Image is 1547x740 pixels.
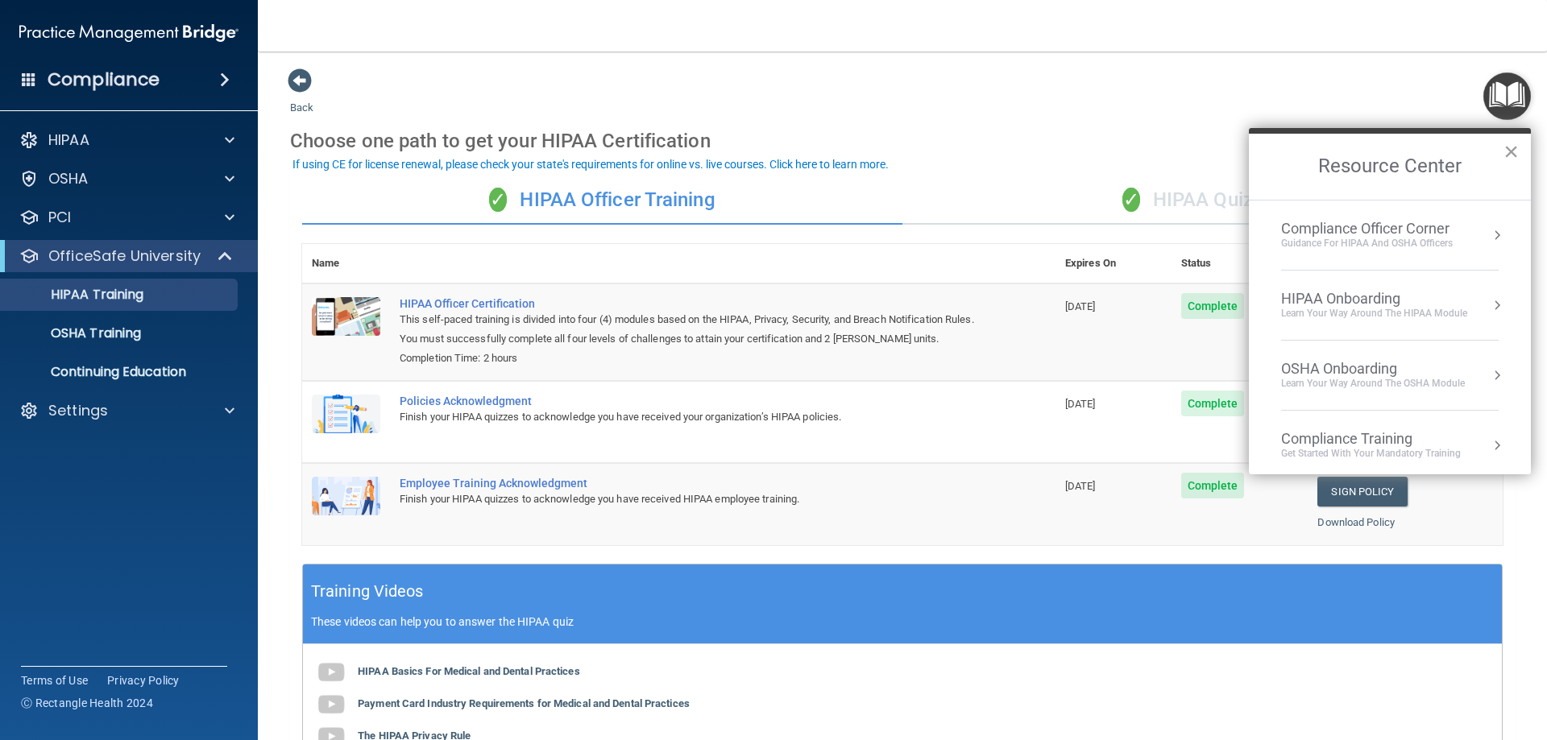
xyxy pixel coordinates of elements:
p: OSHA Training [10,325,141,341]
div: Compliance Officer Corner [1281,220,1453,238]
p: Continuing Education [10,364,230,380]
div: Choose one path to get your HIPAA Certification [290,118,1515,164]
a: Settings [19,401,234,420]
div: Employee Training Acknowledgment [400,477,975,490]
button: Close [1503,138,1519,164]
span: [DATE] [1065,480,1096,492]
div: HIPAA Quizzes [902,176,1503,225]
div: HIPAA Onboarding [1281,290,1467,308]
div: Completion Time: 2 hours [400,349,975,368]
iframe: Drift Widget Chat Controller [1268,626,1528,690]
a: OfficeSafe University [19,246,234,266]
a: Download Policy [1317,516,1395,528]
b: HIPAA Basics For Medical and Dental Practices [358,665,580,677]
span: Ⓒ Rectangle Health 2024 [21,695,153,711]
p: HIPAA [48,130,89,150]
th: Expires On [1056,244,1172,283]
p: Settings [48,401,108,420]
p: OfficeSafe University [48,246,201,266]
h4: Compliance [48,68,160,91]
div: Guidance for HIPAA and OSHA Officers [1281,237,1453,250]
p: HIPAA Training [10,287,143,303]
div: Resource Center [1249,128,1531,474]
span: ✓ [1122,188,1140,212]
p: PCI [48,208,71,227]
span: Complete [1181,391,1245,416]
img: PMB logo [19,17,238,49]
div: Get Started with your mandatory training [1281,447,1461,461]
a: Privacy Policy [107,672,180,688]
span: ✓ [489,188,507,212]
th: Name [302,244,390,283]
span: Complete [1181,473,1245,498]
a: OSHA [19,169,234,188]
div: Finish your HIPAA quizzes to acknowledge you have received your organization’s HIPAA policies. [400,407,975,427]
b: Payment Card Industry Requirements for Medical and Dental Practices [358,697,690,709]
button: Open Resource Center [1483,72,1531,120]
img: gray_youtube_icon.38fcd6cc.png [315,688,347,721]
img: gray_youtube_icon.38fcd6cc.png [315,656,347,688]
div: This self-paced training is divided into four (4) modules based on the HIPAA, Privacy, Security, ... [400,310,975,349]
h2: Resource Center [1249,134,1531,200]
span: Complete [1181,293,1245,319]
a: HIPAA Officer Certification [400,297,975,310]
button: If using CE for license renewal, please check your state's requirements for online vs. live cours... [290,156,891,172]
span: [DATE] [1065,398,1096,410]
span: [DATE] [1065,300,1096,312]
div: Learn Your Way around the HIPAA module [1281,307,1467,320]
div: Policies Acknowledgment [400,395,975,407]
a: Terms of Use [21,672,88,688]
a: Back [290,82,313,114]
div: HIPAA Officer Training [302,176,902,225]
p: These videos can help you to answer the HIPAA quiz [311,615,1494,628]
div: If using CE for license renewal, please check your state's requirements for online vs. live cours... [292,159,889,170]
div: Finish your HIPAA quizzes to acknowledge you have received HIPAA employee training. [400,490,975,509]
a: PCI [19,208,234,227]
div: Compliance Training [1281,430,1461,448]
a: Sign Policy [1317,477,1407,506]
div: OSHA Onboarding [1281,360,1465,378]
a: HIPAA [19,130,234,150]
h5: Training Videos [311,577,424,606]
th: Status [1172,244,1309,283]
div: Learn your way around the OSHA module [1281,377,1465,391]
p: OSHA [48,169,89,188]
